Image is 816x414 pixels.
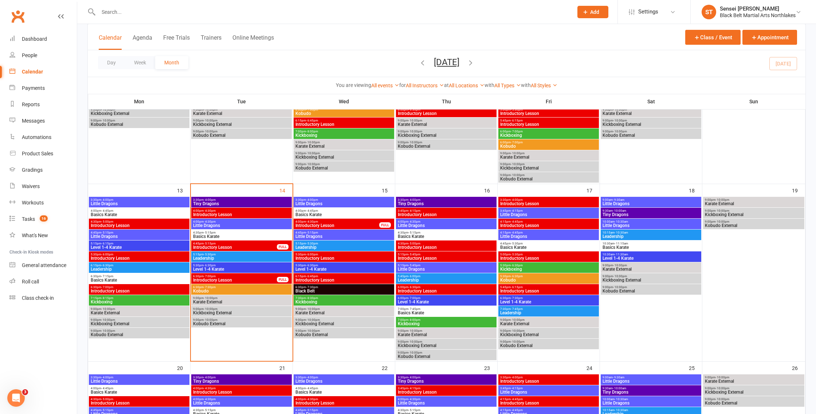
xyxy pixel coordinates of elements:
div: Tasks [22,216,35,222]
span: 9:00pm [500,152,597,155]
span: - 5:30pm [511,253,523,256]
a: Gradings [9,162,77,178]
span: Kobudo External [705,223,803,228]
span: 3:45pm [397,209,495,212]
button: Online Meetings [232,34,274,50]
span: Introductory Lesson [500,122,597,127]
span: Introductory Lesson [397,245,495,250]
a: Roll call [9,274,77,290]
span: Introductory Lesson [90,223,188,228]
span: 6:30pm [193,275,277,278]
span: Kickboxing [295,133,393,138]
span: 6:15pm [295,119,393,122]
span: Leadership [602,234,700,239]
span: Karate External [295,144,393,148]
span: Introductory Lesson [500,256,597,260]
span: - 5:15pm [408,231,420,234]
span: Karate External [705,202,803,206]
span: - 4:45pm [511,220,523,223]
span: 5:30pm [500,275,597,278]
span: Basics Karate [90,212,188,217]
span: Tiny Dragons [193,202,290,206]
span: 7:00pm [295,130,393,133]
span: 9:00pm [295,141,393,144]
span: - 7:00pm [306,108,318,111]
span: Little Dragons [90,202,188,206]
div: Reports [22,101,40,107]
th: Tue [191,94,293,109]
div: Payments [22,85,45,91]
strong: with [484,82,494,88]
span: - 10:00pm [715,209,729,212]
span: Introductory Lesson [500,111,597,116]
span: - 6:00pm [408,275,420,278]
span: Introductory Lesson [90,256,188,260]
span: 9:30am [602,209,700,212]
span: - 10:30am [615,231,628,234]
span: - 10:00pm [613,119,627,122]
span: 5:15pm [397,253,495,256]
span: Kickboxing External [705,212,803,217]
span: Little Dragons [602,202,700,206]
span: Kobudo External [500,177,597,181]
a: All Types [494,83,521,88]
a: General attendance kiosk mode [9,257,77,274]
span: 6:00pm [397,108,495,111]
span: Karate External [500,155,597,159]
span: 10:30am [602,242,700,245]
span: 5:30pm [193,264,290,267]
span: - 6:30pm [204,264,216,267]
span: 5:15pm [193,253,290,256]
span: - 6:00pm [306,253,318,256]
span: - 5:30pm [204,253,216,256]
span: 5:45pm [397,275,495,278]
span: 5:30pm [500,264,597,267]
span: - 4:00pm [408,198,420,202]
div: Roll call [22,279,39,284]
button: Class / Event [685,30,741,45]
a: Payments [9,80,77,96]
div: People [22,52,37,58]
span: - 10:00pm [715,198,729,202]
span: - 4:30pm [204,209,216,212]
span: 4:15pm [500,220,597,223]
button: Month [155,56,188,69]
span: 9:00pm [397,130,495,133]
span: Kobudo External [90,122,188,127]
span: 9:00pm [602,264,700,267]
span: 9:00am [602,198,700,202]
div: Waivers [22,183,40,189]
span: - 10:00pm [101,108,115,111]
div: FULL [277,244,289,250]
span: - 5:30pm [306,242,318,245]
span: Level 1-4 Karate [90,245,188,250]
span: 4:30pm [397,231,495,234]
span: - 10:00pm [408,119,422,122]
span: Kickboxing [500,133,597,138]
a: Clubworx [9,7,27,25]
span: 4:00pm [295,209,393,212]
th: Thu [395,94,498,109]
button: Agenda [133,34,152,50]
span: - 10:00pm [511,174,525,177]
span: - 4:00pm [101,198,113,202]
span: Leadership [90,267,188,271]
span: - 4:30pm [204,220,216,223]
span: - 7:00pm [511,130,523,133]
iframe: Intercom live chat [7,389,25,407]
span: 6:30pm [90,275,188,278]
span: 10:00am [602,220,700,223]
div: 14 [279,184,293,196]
span: 6:00pm [500,141,597,144]
span: 4:45pm [90,231,188,234]
span: 4:15pm [500,231,597,234]
span: 9:00pm [602,130,700,133]
span: 9:00pm [193,108,290,111]
span: - 4:45pm [511,231,523,234]
span: - 5:30pm [511,108,523,111]
span: 9:00pm [397,141,495,144]
span: 3 [22,389,28,395]
span: 3:30pm [295,198,393,202]
div: Messages [22,118,45,124]
div: 15 [382,184,395,196]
